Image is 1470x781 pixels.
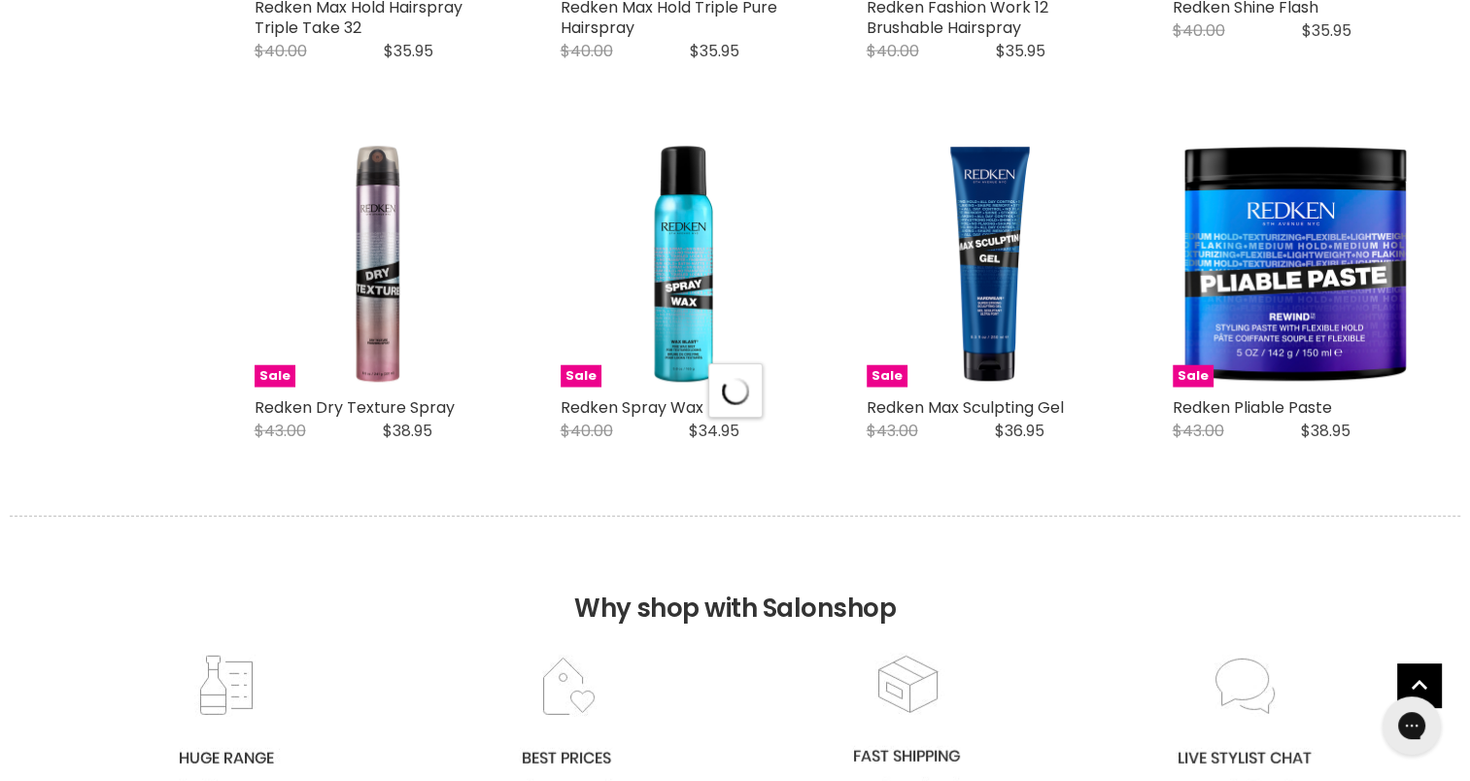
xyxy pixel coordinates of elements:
span: $40.00 [867,40,919,62]
span: Sale [867,365,907,388]
a: Redken Max Sculpting Gel [867,396,1064,419]
span: $40.00 [1173,19,1225,42]
a: Redken Pliable Paste Redken Pliable Paste Sale [1173,140,1420,388]
span: $34.95 [689,420,739,442]
a: Redken Dry Texture Spray [255,396,455,419]
span: Back to top [1397,663,1441,714]
span: Sale [1173,365,1214,388]
a: Redken Pliable Paste [1173,396,1332,419]
img: Redken Pliable Paste [1173,140,1420,388]
span: $43.00 [1173,420,1224,442]
a: Redken Max Sculpting Gel Redken Max Sculpting Gel Sale [867,140,1114,388]
img: Redken Spray Wax [561,140,808,388]
span: $38.95 [1301,420,1350,442]
span: $35.95 [690,40,739,62]
span: $35.95 [1302,19,1351,42]
h2: Why shop with Salonshop [10,516,1460,653]
a: Redken Spray Wax Redken Spray Wax Sale [561,140,808,388]
span: $43.00 [867,420,918,442]
a: Redken Spray Wax [561,396,703,419]
span: $35.95 [996,40,1045,62]
span: $35.95 [384,40,433,62]
span: Sale [561,365,601,388]
a: Back to top [1397,663,1441,707]
span: $43.00 [255,420,306,442]
iframe: Gorgias live chat messenger [1373,690,1451,762]
span: $38.95 [383,420,432,442]
span: $40.00 [561,420,613,442]
span: $40.00 [255,40,307,62]
img: Redken Max Sculpting Gel [867,140,1114,388]
span: $40.00 [561,40,613,62]
span: $36.95 [995,420,1044,442]
span: Sale [255,365,295,388]
img: Redken Dry Texture Spray [255,140,502,388]
a: Redken Dry Texture Spray Sale [255,140,502,388]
